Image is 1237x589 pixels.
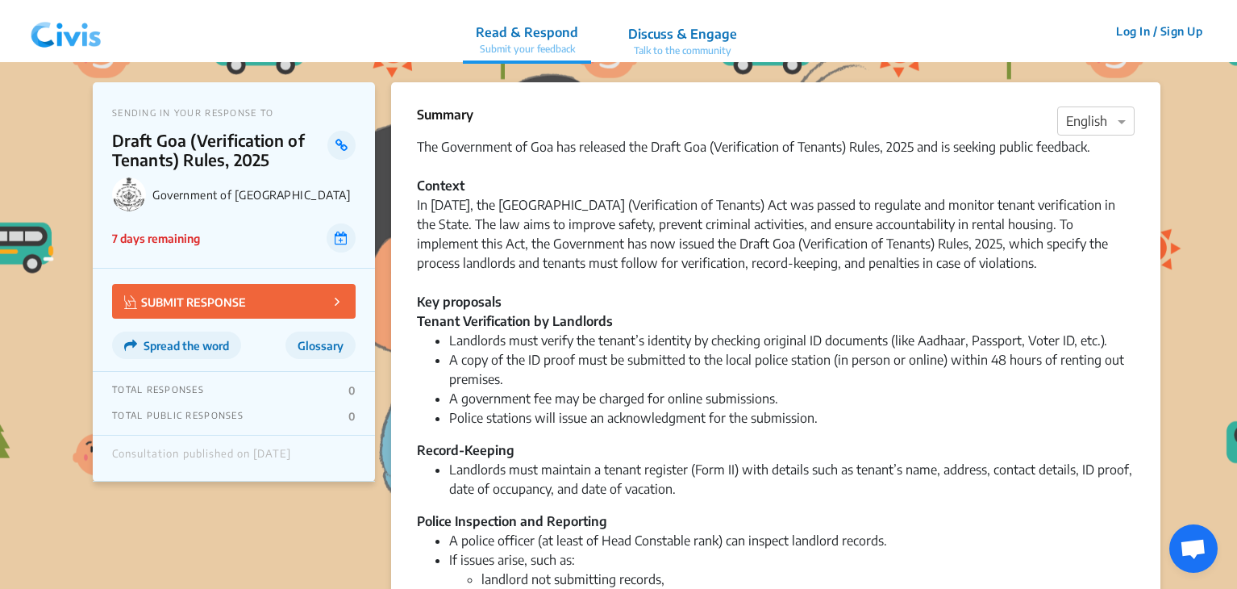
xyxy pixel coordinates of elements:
[112,107,356,118] p: SENDING IN YOUR RESPONSE TO
[112,410,244,423] p: TOTAL PUBLIC RESPONSES
[112,230,200,247] p: 7 days remaining
[24,7,108,56] img: navlogo.png
[476,23,578,42] p: Read & Respond
[112,178,146,211] img: Government of Goa logo
[112,448,291,469] div: Consultation published on [DATE]
[417,513,607,529] strong: Police Inspection and Reporting
[449,389,1135,408] li: A government fee may be charged for online submissions.
[348,410,356,423] p: 0
[417,178,464,194] strong: Context
[449,331,1135,350] li: Landlords must verify the tenant’s identity by checking original ID documents (like Aadhaar, Pass...
[628,44,737,58] p: Talk to the community
[285,332,356,359] button: Glossary
[124,292,246,311] p: SUBMIT RESPONSE
[112,284,356,319] button: SUBMIT RESPONSE
[144,339,229,353] span: Spread the word
[449,531,1135,550] li: A police officer (at least of Head Constable rank) can inspect landlord records.
[417,313,613,329] strong: Tenant Verification by Landlords
[152,188,356,202] p: Government of [GEOGRAPHIC_DATA]
[628,24,737,44] p: Discuss & Engage
[348,384,356,397] p: 0
[417,137,1135,195] div: The Government of Goa has released the Draft Goa (Verification of Tenants) Rules, 2025 and is see...
[449,460,1135,499] li: Landlords must maintain a tenant register (Form II) with details such as tenant’s name, address, ...
[476,42,578,56] p: Submit your feedback
[417,294,502,310] strong: Key proposals
[417,195,1135,311] div: In [DATE], the [GEOGRAPHIC_DATA] (Verification of Tenants) Act was passed to regulate and monitor...
[112,131,327,169] p: Draft Goa (Verification of Tenants) Rules, 2025
[417,105,473,124] p: Summary
[112,384,204,397] p: TOTAL RESPONSES
[1106,19,1213,44] button: Log In / Sign Up
[298,339,344,353] span: Glossary
[449,350,1135,389] li: A copy of the ID proof must be submitted to the local police station (in person or online) within...
[124,295,137,309] img: Vector.jpg
[1169,524,1218,573] div: Open chat
[112,332,241,359] button: Spread the word
[417,442,514,458] strong: Record-Keeping
[449,408,1135,428] li: Police stations will issue an acknowledgment for the submission.
[481,570,1135,589] li: landlord not submitting records,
